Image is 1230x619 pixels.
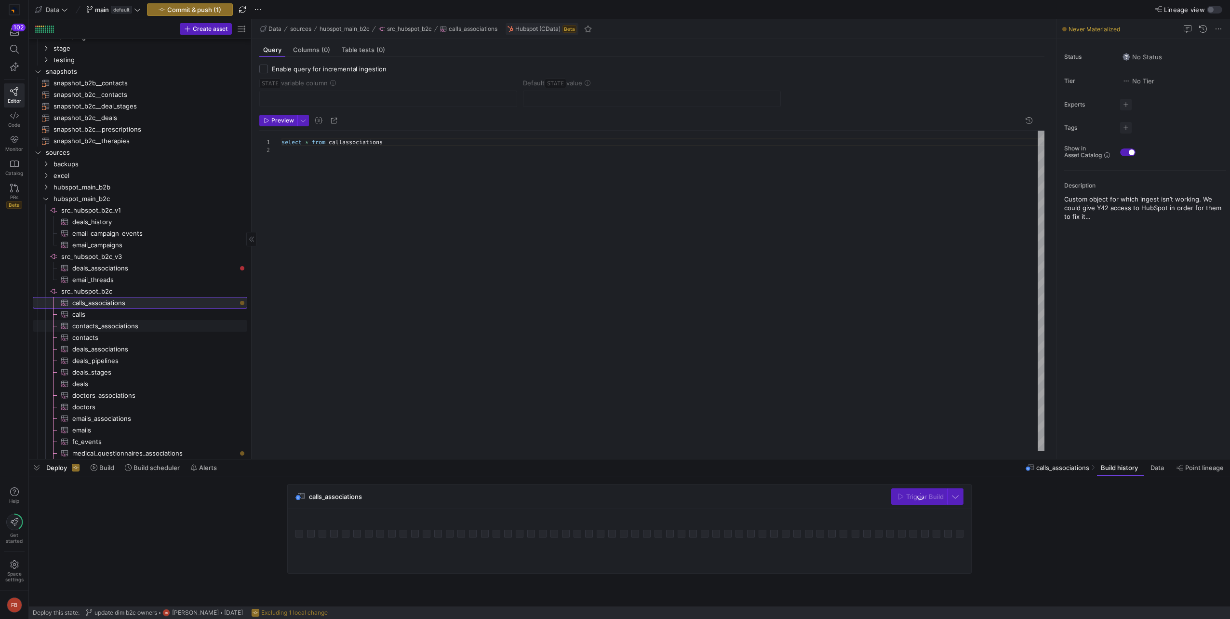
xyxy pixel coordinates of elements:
[33,355,247,366] div: Press SPACE to select this row.
[33,158,247,170] div: Press SPACE to select this row.
[1064,54,1112,60] span: Status
[33,181,247,193] div: Press SPACE to select this row.
[33,112,247,123] div: Press SPACE to select this row.
[1069,26,1120,33] span: Never Materialized
[134,464,180,471] span: Build scheduler
[1064,124,1112,131] span: Tags
[33,123,247,135] div: Press SPACE to select this row.
[224,609,243,616] span: [DATE]
[72,274,236,285] span: email_threads​​​​​​​​​
[53,182,246,193] span: hubspot_main_b2b
[172,609,219,616] span: [PERSON_NAME]
[86,459,119,476] button: Build
[33,447,247,459] a: medical_questionnaires_associations​​​​​​​​​
[33,285,247,297] div: Press SPACE to select this row.
[1120,51,1164,63] button: No statusNo Status
[33,251,247,262] div: Press SPACE to select this row.
[33,251,247,262] a: src_hubspot_b2c_v3​​​​​​​​
[33,378,247,390] div: Press SPACE to select this row.
[7,597,22,613] div: FB
[180,23,232,35] button: Create asset
[72,297,236,309] span: calls_associations​​​​​​​​​
[33,193,247,204] div: Press SPACE to select this row.
[53,43,246,54] span: stage
[33,343,247,355] div: Press SPACE to select this row.
[293,47,330,53] span: Columns
[33,297,247,309] a: calls_associations​​​​​​​​​
[33,89,247,100] a: snapshot_b2c__contacts​​​​​​​
[33,100,247,112] div: Press SPACE to select this row.
[33,204,247,216] div: Press SPACE to select this row.
[1146,459,1170,476] button: Data
[1101,464,1138,471] span: Build history
[4,108,25,132] a: Code
[4,483,25,508] button: Help
[33,77,247,89] div: Press SPACE to select this row.
[320,26,370,32] span: hubspot_main_b2c
[387,26,432,32] span: src_hubspot_b2c
[94,609,157,616] span: update dim b2c owners
[5,170,23,176] span: Catalog
[33,413,247,424] a: emails_associations​​​​​​​​​
[53,170,246,181] span: excel
[72,367,236,378] span: deals_stages​​​​​​​​​
[33,401,247,413] a: doctors​​​​​​​​​
[10,5,19,14] img: https://storage.googleapis.com/y42-prod-data-exchange/images/RPxujLVyfKs3dYbCaMXym8FJVsr3YB0cxJXX...
[4,595,25,615] button: FB
[515,26,561,32] span: Hubspot (CData)
[95,6,109,13] span: main
[8,98,21,104] span: Editor
[72,309,236,320] span: calls​​​​​​​​​
[33,3,70,16] button: Data
[72,216,236,228] span: deals_history​​​​​​​​​
[33,343,247,355] a: deals_associations​​​​​​​​​
[4,83,25,108] a: Editor
[261,609,328,616] span: Excluding 1 local change
[72,413,236,424] span: emails_associations​​​​​​​​​
[53,78,236,89] span: snapshot_b2b__contacts​​​​​​​
[4,556,25,587] a: Spacesettings
[33,66,247,77] div: Press SPACE to select this row.
[72,436,236,447] span: fc_events​​​​​​​​​
[309,493,362,500] span: calls_associations
[120,459,184,476] button: Build scheduler
[72,240,236,251] span: email_campaigns​​​​​​​​​
[4,1,25,18] a: https://storage.googleapis.com/y42-prod-data-exchange/images/RPxujLVyfKs3dYbCaMXym8FJVsr3YB0cxJXX...
[4,156,25,180] a: Catalog
[33,54,247,66] div: Press SPACE to select this row.
[53,159,246,170] span: backups
[1164,6,1205,13] span: Lineage view
[33,436,247,447] a: fc_events​​​​​​​​​
[1123,77,1154,85] span: No Tier
[33,332,247,343] a: contacts​​​​​​​​​
[376,23,434,35] button: src_hubspot_b2c
[72,402,236,413] span: doctors​​​​​​​​​
[33,147,247,158] div: Press SPACE to select this row.
[53,54,246,66] span: testing
[321,47,330,53] span: (0)
[33,274,247,285] div: Press SPACE to select this row.
[199,464,217,471] span: Alerts
[72,263,236,274] span: deals_associations​​​​​​​​​
[53,89,236,100] span: snapshot_b2c__contacts​​​​​​​
[545,79,566,88] span: STATE
[33,366,247,378] a: deals_stages​​​​​​​​​
[1064,101,1112,108] span: Experts
[33,413,247,424] div: Press SPACE to select this row.
[33,135,247,147] div: Press SPACE to select this row.
[72,321,236,332] span: contacts_associations​​​​​​​​​
[61,251,246,262] span: src_hubspot_b2c_v3​​​​​​​​
[33,262,247,274] div: Press SPACE to select this row.
[53,124,236,135] span: snapshot_b2c__prescriptions​​​​​​​
[33,228,247,239] div: Press SPACE to select this row.
[312,138,325,146] span: from
[317,23,372,35] button: hubspot_main_b2c
[5,146,23,152] span: Monitor
[83,606,245,619] button: update dim b2c ownersFB[PERSON_NAME][DATE]
[61,286,246,297] span: src_hubspot_b2c​​​​​​​​
[193,26,227,32] span: Create asset
[259,79,328,87] span: variable column
[329,138,383,146] span: callassociations
[1123,53,1130,61] img: No status
[33,77,247,89] a: snapshot_b2b__contacts​​​​​​​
